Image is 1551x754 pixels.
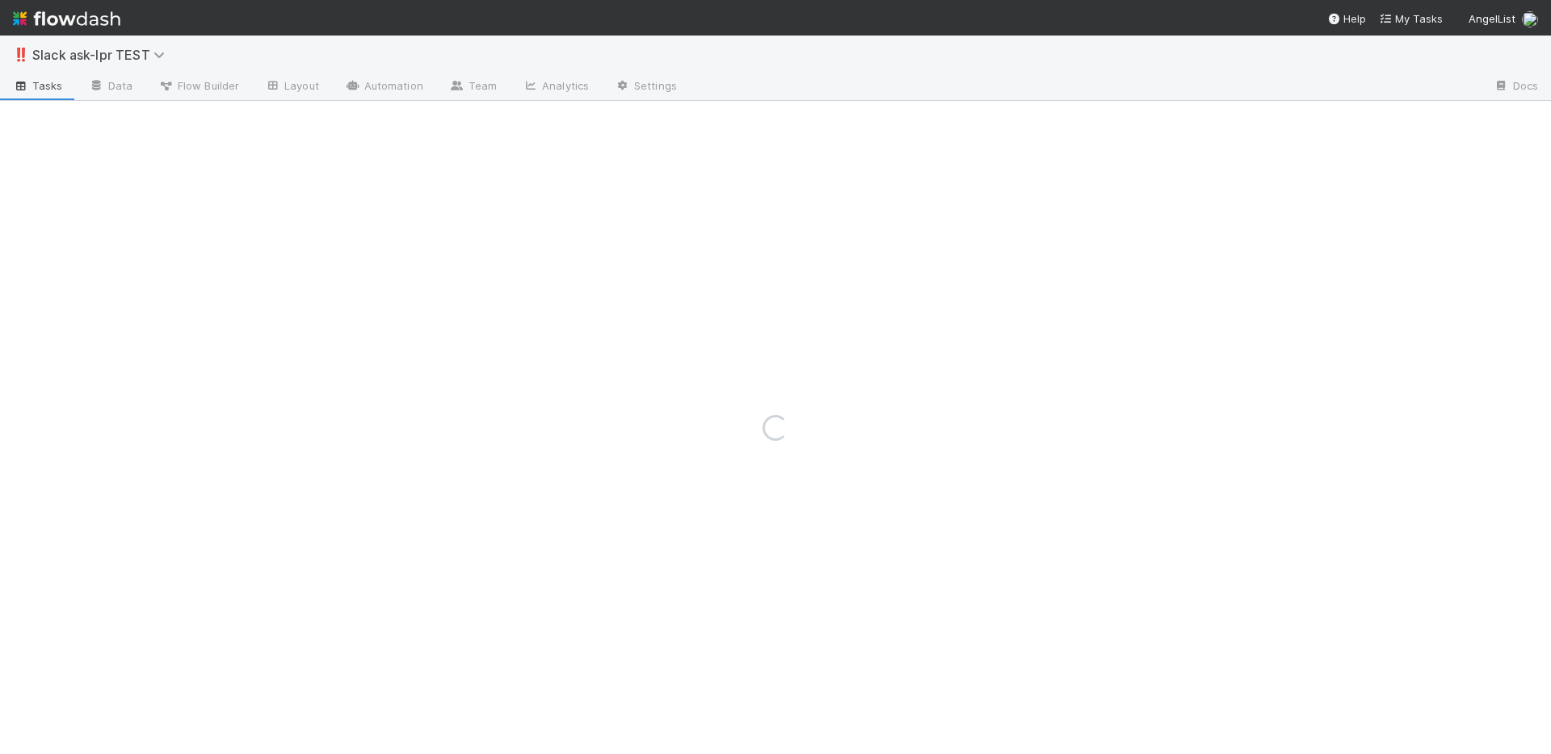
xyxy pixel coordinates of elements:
a: My Tasks [1379,10,1443,27]
span: My Tasks [1379,12,1443,25]
span: Slack ask-lpr TEST [32,47,173,63]
img: avatar_a8b9208c-77c1-4b07-b461-d8bc701f972e.png [1522,11,1538,27]
a: Settings [602,74,690,100]
img: logo-inverted-e16ddd16eac7371096b0.svg [13,5,120,32]
a: Flow Builder [145,74,252,100]
a: Analytics [510,74,602,100]
span: Tasks [13,77,63,94]
a: Layout [252,74,332,100]
a: Team [436,74,510,100]
a: Automation [332,74,436,100]
div: Help [1327,10,1366,27]
span: ‼️ [13,48,29,61]
span: Flow Builder [158,77,239,94]
span: AngelList [1469,12,1515,25]
a: Docs [1481,74,1551,100]
a: Data [76,74,145,100]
